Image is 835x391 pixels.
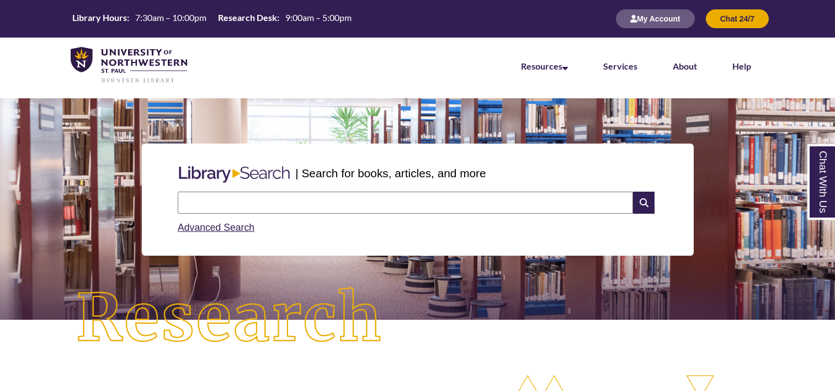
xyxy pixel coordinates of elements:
[521,61,568,71] a: Resources
[706,14,769,23] a: Chat 24/7
[68,12,356,27] a: Hours Today
[68,12,356,25] table: Hours Today
[71,47,187,84] img: UNWSP Library Logo
[173,162,295,187] img: Libary Search
[633,192,654,214] i: Search
[285,12,352,23] span: 9:00am – 5:00pm
[616,9,695,28] button: My Account
[135,12,206,23] span: 7:30am – 10:00pm
[732,61,751,71] a: Help
[68,12,131,24] th: Library Hours:
[214,12,281,24] th: Research Desk:
[616,14,695,23] a: My Account
[178,222,254,233] a: Advanced Search
[706,9,769,28] button: Chat 24/7
[673,61,697,71] a: About
[42,253,418,384] img: Research
[295,165,486,182] p: | Search for books, articles, and more
[603,61,637,71] a: Services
